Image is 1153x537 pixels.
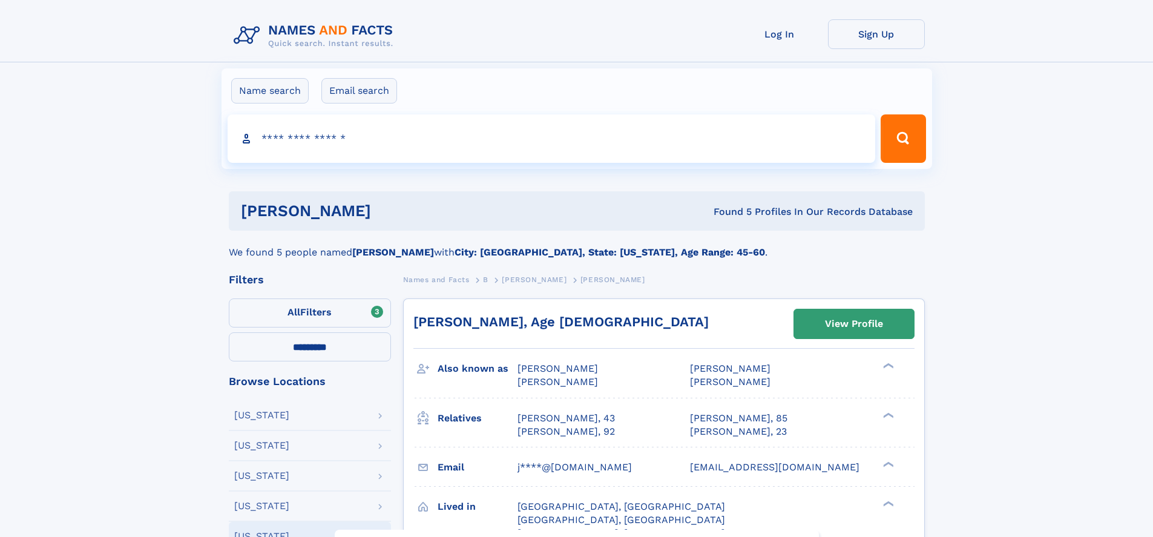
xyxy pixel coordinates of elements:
[690,363,770,374] span: [PERSON_NAME]
[438,457,517,478] h3: Email
[438,408,517,429] h3: Relatives
[517,363,598,374] span: [PERSON_NAME]
[690,461,859,473] span: [EMAIL_ADDRESS][DOMAIN_NAME]
[229,231,925,260] div: We found 5 people named with .
[241,203,542,219] h1: [PERSON_NAME]
[287,306,300,318] span: All
[229,298,391,328] label: Filters
[580,275,645,284] span: [PERSON_NAME]
[234,410,289,420] div: [US_STATE]
[502,275,567,284] span: [PERSON_NAME]
[234,471,289,481] div: [US_STATE]
[231,78,309,104] label: Name search
[517,501,725,512] span: [GEOGRAPHIC_DATA], [GEOGRAPHIC_DATA]
[483,275,488,284] span: B
[229,376,391,387] div: Browse Locations
[321,78,397,104] label: Email search
[403,272,470,287] a: Names and Facts
[229,19,403,52] img: Logo Names and Facts
[825,310,883,338] div: View Profile
[438,496,517,517] h3: Lived in
[880,362,895,370] div: ❯
[828,19,925,49] a: Sign Up
[228,114,876,163] input: search input
[352,246,434,258] b: [PERSON_NAME]
[881,114,925,163] button: Search Button
[517,376,598,387] span: [PERSON_NAME]
[542,205,913,219] div: Found 5 Profiles In Our Records Database
[517,425,615,438] a: [PERSON_NAME], 92
[880,499,895,507] div: ❯
[517,412,615,425] a: [PERSON_NAME], 43
[234,501,289,511] div: [US_STATE]
[794,309,914,338] a: View Profile
[455,246,765,258] b: City: [GEOGRAPHIC_DATA], State: [US_STATE], Age Range: 45-60
[880,460,895,468] div: ❯
[413,314,709,329] a: [PERSON_NAME], Age [DEMOGRAPHIC_DATA]
[880,411,895,419] div: ❯
[517,514,725,525] span: [GEOGRAPHIC_DATA], [GEOGRAPHIC_DATA]
[690,425,787,438] a: [PERSON_NAME], 23
[690,412,787,425] a: [PERSON_NAME], 85
[502,272,567,287] a: [PERSON_NAME]
[731,19,828,49] a: Log In
[438,358,517,379] h3: Also known as
[234,441,289,450] div: [US_STATE]
[229,274,391,285] div: Filters
[483,272,488,287] a: B
[690,376,770,387] span: [PERSON_NAME]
